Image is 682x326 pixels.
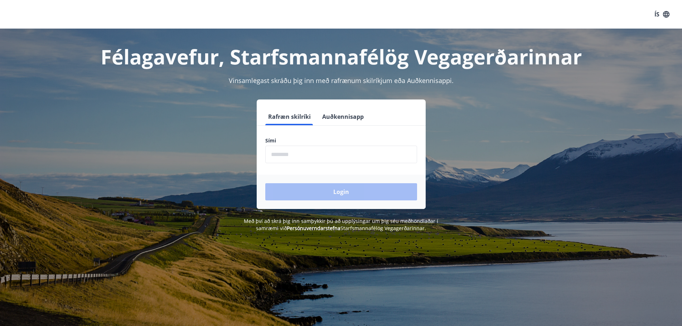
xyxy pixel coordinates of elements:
span: Með því að skrá þig inn samþykkir þú að upplýsingar um þig séu meðhöndlaðar í samræmi við Starfsm... [244,218,438,232]
a: Persónuverndarstefna [287,225,340,232]
span: Vinsamlegast skráðu þig inn með rafrænum skilríkjum eða Auðkennisappi. [229,76,454,85]
button: Rafræn skilríki [265,108,314,125]
label: Sími [265,137,417,144]
button: ÍS [650,8,673,21]
h1: Félagavefur, Starfsmannafélög Vegagerðarinnar [92,43,590,70]
button: Auðkennisapp [319,108,367,125]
